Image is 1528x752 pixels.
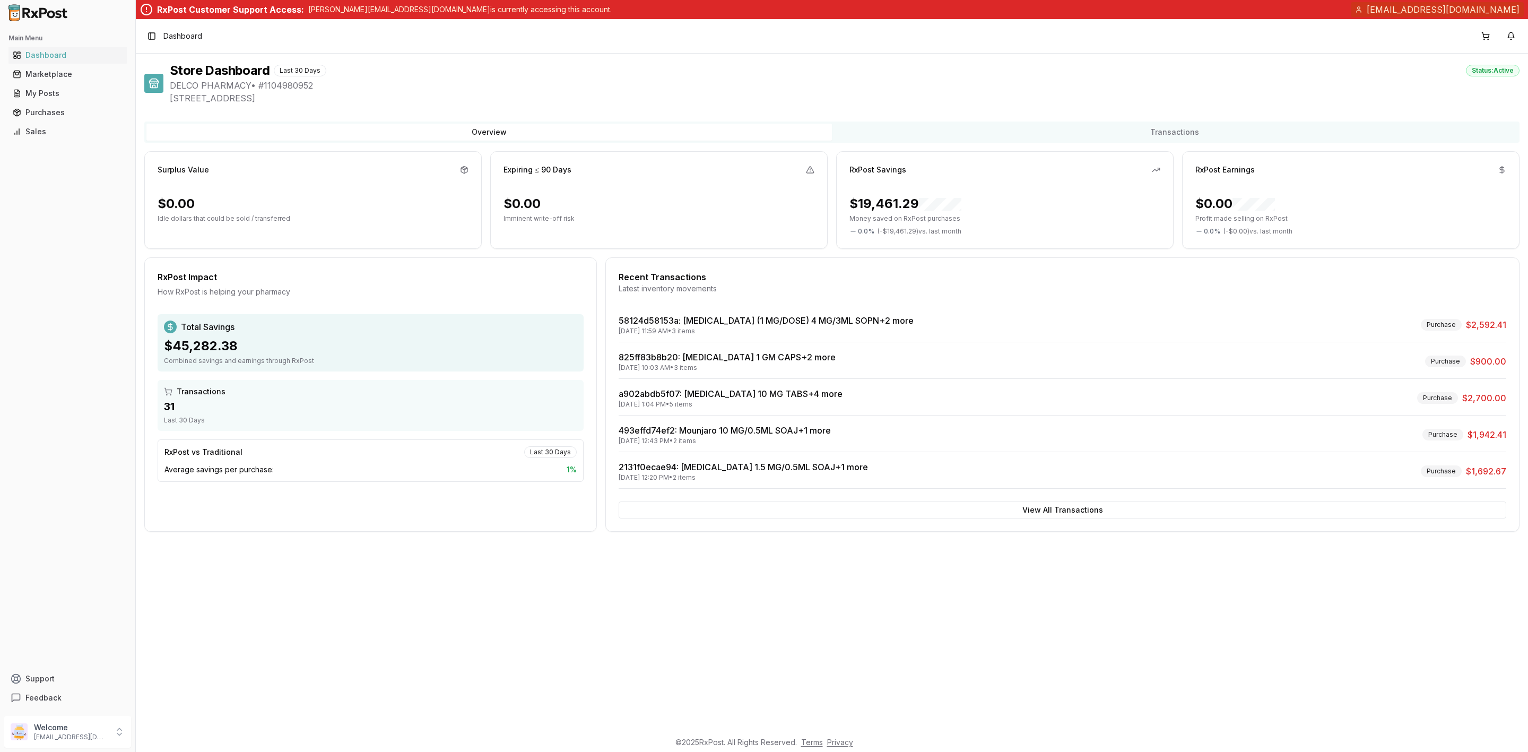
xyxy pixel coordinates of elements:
[1470,355,1506,368] span: $900.00
[177,386,225,397] span: Transactions
[4,4,72,21] img: RxPost Logo
[34,733,108,741] p: [EMAIL_ADDRESS][DOMAIN_NAME]
[619,502,1506,518] button: View All Transactions
[1367,3,1520,16] span: [EMAIL_ADDRESS][DOMAIN_NAME]
[164,464,274,475] span: Average savings per purchase:
[8,84,127,103] a: My Posts
[1462,392,1506,404] span: $2,700.00
[503,165,571,175] div: Expiring ≤ 90 Days
[832,124,1517,141] button: Transactions
[13,126,123,137] div: Sales
[164,447,242,457] div: RxPost vs Traditional
[503,195,541,212] div: $0.00
[164,399,577,414] div: 31
[13,88,123,99] div: My Posts
[1466,65,1520,76] div: Status: Active
[13,69,123,80] div: Marketplace
[878,227,961,236] span: ( - $19,461.29 ) vs. last month
[619,327,914,335] div: [DATE] 11:59 AM • 3 items
[619,462,868,472] a: 2131f0ecae94: [MEDICAL_DATA] 1.5 MG/0.5ML SOAJ+1 more
[4,66,131,83] button: Marketplace
[619,473,868,482] div: [DATE] 12:20 PM • 2 items
[158,214,468,223] p: Idle dollars that could be sold / transferred
[170,79,1520,92] span: DELCO PHARMACY • # 1104980952
[308,4,612,15] p: [PERSON_NAME][EMAIL_ADDRESS][DOMAIN_NAME] is currently accessing this account.
[274,65,326,76] div: Last 30 Days
[158,165,209,175] div: Surplus Value
[1223,227,1292,236] span: ( - $0.00 ) vs. last month
[4,47,131,64] button: Dashboard
[849,165,906,175] div: RxPost Savings
[11,723,28,740] img: User avatar
[4,85,131,102] button: My Posts
[1466,465,1506,478] span: $1,692.67
[827,738,853,747] a: Privacy
[1425,356,1466,367] div: Purchase
[1195,214,1506,223] p: Profit made selling on RxPost
[8,34,127,42] h2: Main Menu
[1204,227,1220,236] span: 0.0 %
[801,738,823,747] a: Terms
[619,315,914,326] a: 58124d58153a: [MEDICAL_DATA] (1 MG/DOSE) 4 MG/3ML SOPN+2 more
[8,46,127,65] a: Dashboard
[1417,392,1458,404] div: Purchase
[524,446,577,458] div: Last 30 Days
[619,364,836,372] div: [DATE] 10:03 AM • 3 items
[158,287,584,297] div: How RxPost is helping your pharmacy
[619,283,1506,294] div: Latest inventory movements
[157,3,304,16] div: RxPost Customer Support Access:
[1468,428,1506,441] span: $1,942.41
[164,338,577,355] div: $45,282.38
[13,107,123,118] div: Purchases
[4,123,131,140] button: Sales
[1421,465,1462,477] div: Purchase
[34,722,108,733] p: Welcome
[849,195,961,212] div: $19,461.29
[619,388,843,399] a: a902abdb5f07: [MEDICAL_DATA] 10 MG TABS+4 more
[619,437,831,445] div: [DATE] 12:43 PM • 2 items
[4,669,131,688] button: Support
[163,31,202,41] nav: breadcrumb
[1195,165,1255,175] div: RxPost Earnings
[170,92,1520,105] span: [STREET_ADDRESS]
[858,227,874,236] span: 0.0 %
[4,104,131,121] button: Purchases
[8,65,127,84] a: Marketplace
[849,214,1160,223] p: Money saved on RxPost purchases
[158,271,584,283] div: RxPost Impact
[567,464,577,475] span: 1 %
[1195,195,1275,212] div: $0.00
[619,271,1506,283] div: Recent Transactions
[4,688,131,707] button: Feedback
[158,195,195,212] div: $0.00
[13,50,123,60] div: Dashboard
[170,62,270,79] h1: Store Dashboard
[163,31,202,41] span: Dashboard
[8,103,127,122] a: Purchases
[1421,319,1462,331] div: Purchase
[164,416,577,425] div: Last 30 Days
[1466,318,1506,331] span: $2,592.41
[619,352,836,362] a: 825ff83b8b20: [MEDICAL_DATA] 1 GM CAPS+2 more
[8,122,127,141] a: Sales
[503,214,814,223] p: Imminent write-off risk
[1422,429,1463,440] div: Purchase
[181,321,235,333] span: Total Savings
[619,400,843,409] div: [DATE] 1:04 PM • 5 items
[25,693,62,703] span: Feedback
[164,357,577,365] div: Combined savings and earnings through RxPost
[146,124,832,141] button: Overview
[619,425,831,436] a: 493effd74ef2: Mounjaro 10 MG/0.5ML SOAJ+1 more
